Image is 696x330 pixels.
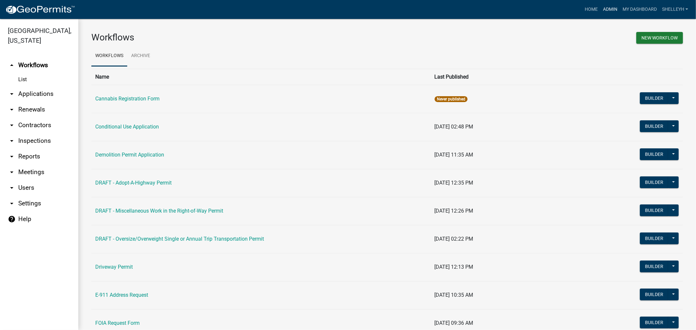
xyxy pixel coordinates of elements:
a: DRAFT - Adopt-A-Highway Permit [95,180,172,186]
button: Builder [640,317,669,328]
i: arrow_drop_down [8,137,16,145]
i: arrow_drop_down [8,121,16,129]
button: Builder [640,176,669,188]
th: Name [91,69,431,85]
a: shelleyh [659,3,691,16]
a: Cannabis Registration Form [95,96,160,102]
a: Conditional Use Application [95,124,159,130]
i: arrow_drop_down [8,168,16,176]
span: [DATE] 09:36 AM [435,320,473,326]
i: arrow_drop_down [8,200,16,207]
a: Workflows [91,46,127,67]
span: [DATE] 02:22 PM [435,236,473,242]
button: Builder [640,261,669,272]
button: Builder [640,204,669,216]
button: Builder [640,92,669,104]
a: E-911 Address Request [95,292,148,298]
button: Builder [640,289,669,300]
button: New Workflow [636,32,683,44]
a: Demolition Permit Application [95,152,164,158]
h3: Workflows [91,32,382,43]
a: My Dashboard [620,3,659,16]
i: arrow_drop_up [8,61,16,69]
span: [DATE] 10:35 AM [435,292,473,298]
span: [DATE] 12:26 PM [435,208,473,214]
a: Driveway Permit [95,264,133,270]
i: help [8,215,16,223]
i: arrow_drop_down [8,153,16,160]
span: [DATE] 02:48 PM [435,124,473,130]
button: Builder [640,148,669,160]
th: Last Published [431,69,592,85]
span: [DATE] 12:13 PM [435,264,473,270]
span: [DATE] 12:35 PM [435,180,473,186]
a: Home [582,3,600,16]
i: arrow_drop_down [8,90,16,98]
span: Never published [435,96,468,102]
button: Builder [640,120,669,132]
i: arrow_drop_down [8,106,16,113]
a: DRAFT - Miscellaneous Work in the Right-of-Way Permit [95,208,223,214]
i: arrow_drop_down [8,184,16,192]
a: FOIA Request Form [95,320,140,326]
span: [DATE] 11:35 AM [435,152,473,158]
button: Builder [640,232,669,244]
a: Archive [127,46,154,67]
a: Admin [600,3,620,16]
a: DRAFT - Oversize/Overweight Single or Annual Trip Transportation Permit [95,236,264,242]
